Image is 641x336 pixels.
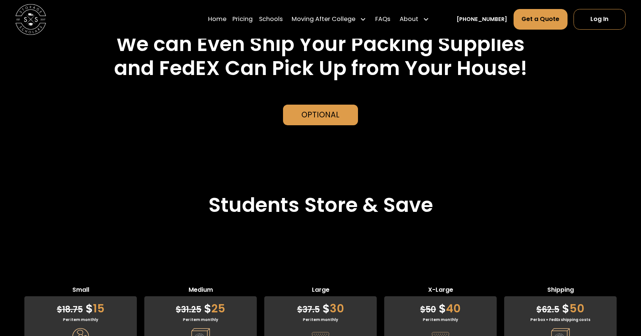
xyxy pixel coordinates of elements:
img: Storage Scholars main logo [15,4,46,34]
div: 40 [384,296,497,317]
a: [PHONE_NUMBER] [457,15,507,23]
div: Moving After College [292,15,355,24]
span: Medium [144,285,257,296]
span: 37.5 [297,304,320,315]
span: Large [264,285,377,296]
span: X-Large [384,285,497,296]
a: Log In [574,9,626,30]
span: Shipping [504,285,617,296]
span: $ [322,300,330,316]
a: Get a Quote [514,9,568,30]
div: About [397,9,432,30]
span: $ [420,304,425,315]
h2: Students Store & Save [208,193,433,217]
div: Per item monthly [264,317,377,322]
span: $ [297,304,303,315]
span: $ [562,300,569,316]
div: 30 [264,296,377,317]
span: $ [85,300,93,316]
span: $ [536,304,542,315]
div: 50 [504,296,617,317]
span: 31.25 [176,304,201,315]
a: FAQs [375,9,390,30]
span: $ [176,304,181,315]
span: $ [439,300,446,316]
div: Per item monthly [384,317,497,322]
span: 62.5 [536,304,559,315]
div: 25 [144,296,257,317]
span: $ [57,304,62,315]
div: Optional [301,109,340,121]
span: $ [204,300,211,316]
a: Pricing [232,9,253,30]
div: About [400,15,418,24]
div: Per item monthly [24,317,137,322]
h2: We can Even Ship Your Packing Supplies and FedEX Can Pick Up from Your House! [75,32,566,80]
div: Per box + FedEx shipping costs [504,317,617,322]
span: 18.75 [57,304,83,315]
span: 50 [420,304,436,315]
div: 15 [24,296,137,317]
a: Schools [259,9,283,30]
div: Per item monthly [144,317,257,322]
span: Small [24,285,137,296]
div: Moving After College [289,9,369,30]
a: Home [208,9,226,30]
